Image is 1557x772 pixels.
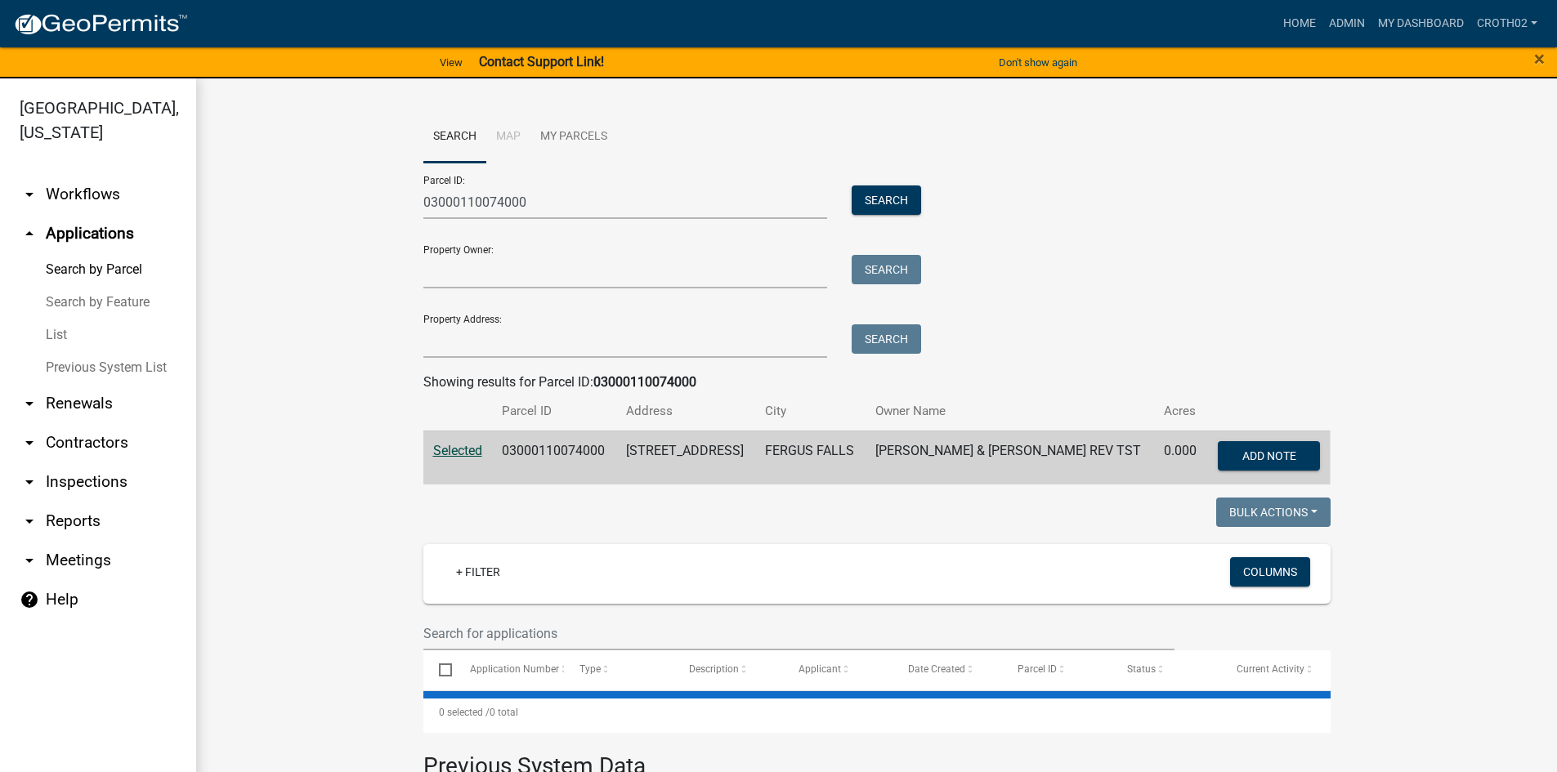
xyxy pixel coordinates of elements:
datatable-header-cell: Application Number [454,650,564,689]
th: Parcel ID [492,392,616,431]
span: 0 selected / [439,707,490,718]
button: Search [852,255,921,284]
input: Search for applications [423,617,1175,650]
span: Description [689,663,739,675]
datatable-header-cell: Applicant [783,650,893,689]
a: + Filter [443,557,513,587]
a: My Dashboard [1371,8,1470,39]
button: Bulk Actions [1216,498,1331,527]
button: Close [1534,49,1545,69]
a: View [433,49,469,76]
datatable-header-cell: Select [423,650,454,689]
i: arrow_drop_up [20,224,39,243]
span: Parcel ID [1018,663,1057,675]
div: Showing results for Parcel ID: [423,373,1331,392]
span: Date Created [908,663,965,675]
i: arrow_drop_down [20,433,39,453]
span: Applicant [799,663,841,675]
span: Current Activity [1237,663,1304,675]
datatable-header-cell: Status [1112,650,1221,689]
td: [STREET_ADDRESS] [616,431,755,484]
div: 0 total [423,692,1331,733]
td: 0.000 [1154,431,1207,484]
datatable-header-cell: Parcel ID [1002,650,1112,689]
i: arrow_drop_down [20,185,39,204]
button: Add Note [1218,441,1320,471]
td: [PERSON_NAME] & [PERSON_NAME] REV TST [866,431,1154,484]
i: arrow_drop_down [20,472,39,492]
button: Search [852,185,921,215]
button: Columns [1230,557,1310,587]
datatable-header-cell: Type [564,650,673,689]
span: × [1534,47,1545,70]
td: 03000110074000 [492,431,616,484]
th: Owner Name [866,392,1154,431]
a: Selected [433,443,482,458]
button: Search [852,324,921,354]
a: Search [423,111,486,163]
i: help [20,590,39,609]
strong: Contact Support Link! [479,54,604,69]
a: croth02 [1470,8,1544,39]
i: arrow_drop_down [20,551,39,570]
a: Home [1277,8,1322,39]
span: Status [1127,663,1156,675]
a: Admin [1322,8,1371,39]
a: My Parcels [530,111,617,163]
span: Add Note [1242,448,1296,462]
i: arrow_drop_down [20,511,39,531]
i: arrow_drop_down [20,394,39,413]
button: Don't show again [992,49,1084,76]
td: FERGUS FALLS [755,431,866,484]
datatable-header-cell: Description [673,650,783,689]
th: Acres [1154,392,1207,431]
span: Type [579,663,601,675]
datatable-header-cell: Date Created [893,650,1002,689]
th: Address [616,392,755,431]
th: City [755,392,866,431]
span: Application Number [470,663,559,675]
datatable-header-cell: Current Activity [1221,650,1331,689]
strong: 03000110074000 [593,374,696,390]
